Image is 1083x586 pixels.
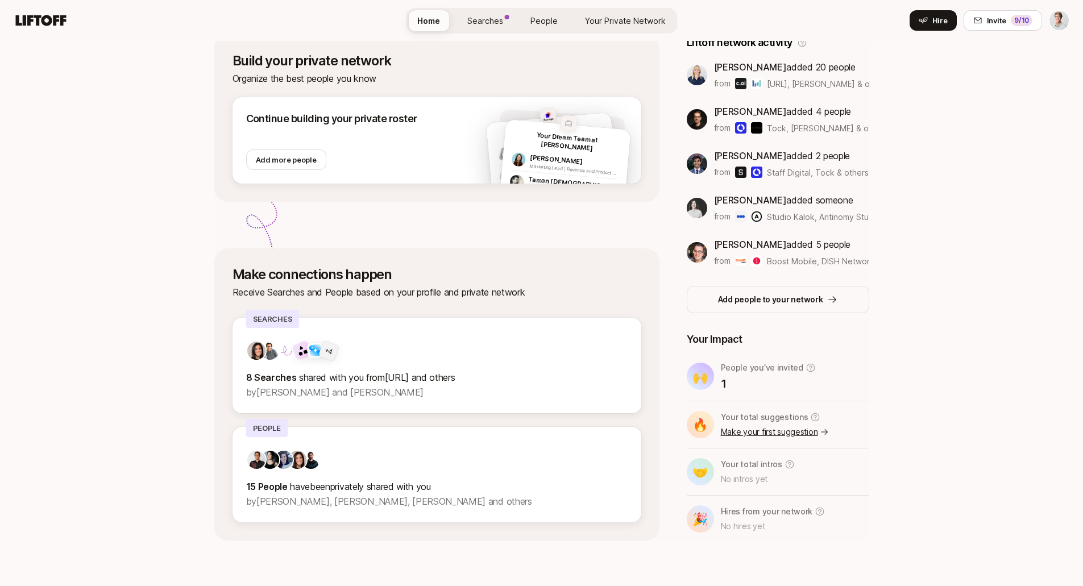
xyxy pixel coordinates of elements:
[767,256,908,266] span: Boost Mobile, DISH Network & others
[751,211,762,222] img: Antinomy Studio
[290,481,330,492] span: have been
[585,16,666,26] span: Your Private Network
[751,122,762,134] img: Mac Duggal
[275,451,293,469] img: f3789128_d726_40af_ba80_c488df0e0488.jpg
[467,16,503,26] span: Searches
[714,61,787,73] span: [PERSON_NAME]
[714,121,731,135] p: from
[714,60,869,74] p: added 20 people
[560,115,577,132] img: empty-company-logo.svg
[721,410,808,424] p: Your total suggestions
[1049,10,1069,31] button: Charlie Vestner
[247,451,265,469] img: ACg8ocKfD4J6FzG9_HAYQ9B8sLvPSEBLQEDmbHTY_vjoi9sRmV9s2RKt=s160-c
[537,131,598,153] span: Your Dream Team at [PERSON_NAME]
[246,385,628,400] p: by [PERSON_NAME] and [PERSON_NAME]
[721,505,813,518] p: Hires from your network
[1011,15,1032,26] div: 9 /10
[767,79,889,89] span: [URL], [PERSON_NAME] & others
[247,342,265,360] img: 71d7b91d_d7cb_43b4_a7ea_a9b2f2cc6e03.jpg
[714,194,787,206] span: [PERSON_NAME]
[233,71,641,86] p: Organize the best people you know
[246,310,300,328] p: Searches
[767,167,869,178] span: Staff Digital, Tock & others
[714,106,787,117] span: [PERSON_NAME]
[721,376,816,392] p: 1
[246,149,326,170] button: Add more people
[751,255,762,267] img: DISH Network
[735,167,746,178] img: Staff Digital
[687,65,707,85] img: 7a780e08_dd10_4cea_8399_7a211a9bc7d9.jpg
[509,174,524,189] img: 1731615481881
[687,35,792,51] p: Liftoff network activity
[246,372,297,383] strong: 8 Searches
[687,109,707,130] img: ACg8ocLkLr99FhTl-kK-fHkDFhetpnfS0fTAm4rmr9-oxoZ0EDUNs14=s160-c
[1049,11,1069,30] img: Charlie Vestner
[511,152,526,167] img: 1710547744002
[718,293,823,306] p: Add people to your network
[687,331,869,347] p: Your Impact
[687,458,714,485] div: 🤝
[714,150,787,161] span: [PERSON_NAME]
[932,15,948,26] span: Hire
[721,361,803,375] p: People you’ve invited
[767,122,869,134] span: Tock, [PERSON_NAME] & others
[233,267,641,282] p: Make connections happen
[233,53,641,69] p: Build your private network
[521,10,567,31] a: People
[540,108,557,125] img: 08ae74c0_1fa4_41db_bfb6_b641bc9b783f.jpg
[735,122,746,134] img: Tock
[530,152,619,171] p: [PERSON_NAME]
[529,163,618,177] p: Marketing Lead | Revenue and Product Led Growth
[687,153,707,174] img: 4640b0e7_2b03_4c4f_be34_fa460c2e5c38.jpg
[751,78,762,89] img: ByteDance
[288,451,306,469] img: 71d7b91d_d7cb_43b4_a7ea_a9b2f2cc6e03.jpg
[302,451,320,469] img: ACg8ocIkDTL3-aTJPCC6zF-UTLIXBF4K0l6XE8Bv4u6zd-KODelM=s160-c
[964,10,1042,31] button: Invite9/10
[528,174,617,193] p: Taman [DEMOGRAPHIC_DATA]
[721,472,795,486] p: No intros yet
[306,342,323,359] img: Sully.ai
[714,104,869,119] p: added 4 people
[721,519,825,533] p: No hires yet
[687,286,869,313] button: Add people to your network
[323,344,335,357] div: + 4
[714,148,869,163] p: added 2 people
[714,210,731,223] p: from
[735,255,746,267] img: Boost Mobile
[714,77,731,90] p: from
[751,167,762,178] img: Tock
[576,10,675,31] a: Your Private Network
[408,10,449,31] a: Home
[530,16,558,26] span: People
[714,193,869,207] p: added someone
[261,451,279,469] img: 539a6eb7_bc0e_4fa2_8ad9_ee091919e8d1.jpg
[910,10,957,31] button: Hire
[687,411,714,438] div: 🔥
[687,198,707,218] img: 5e66e46e_1436_4bf1_a658_f97e6bd91af6.jpg
[233,285,641,300] p: Receive Searches and People based on your profile and private network
[687,505,714,533] div: 🎉
[261,342,279,360] img: d8171d0d_cd14_41e6_887c_717ee5808693.jpg
[714,254,731,268] p: from
[987,15,1006,26] span: Invite
[246,111,417,127] p: Continue building your private roster
[299,372,455,383] span: shared with you from [URL] and others
[735,78,746,89] img: Character.AI
[246,419,288,437] p: People
[687,363,714,390] div: 🙌
[714,165,731,179] p: from
[417,16,440,26] span: Home
[246,481,288,492] strong: 15 People
[735,211,746,222] img: Studio Kalok
[721,458,782,471] p: Your total intros
[687,242,707,263] img: c551205c_2ef0_4c80_93eb_6f7da1791649.jpg
[246,479,628,494] p: privately shared with you
[714,237,869,252] p: added 5 people
[458,10,512,31] a: Searches
[767,212,915,222] span: Studio Kalok, Antinomy Studio & others
[246,496,532,507] span: by [PERSON_NAME], [PERSON_NAME], [PERSON_NAME] and others
[714,239,787,250] span: [PERSON_NAME]
[721,425,829,439] a: Make your first suggestion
